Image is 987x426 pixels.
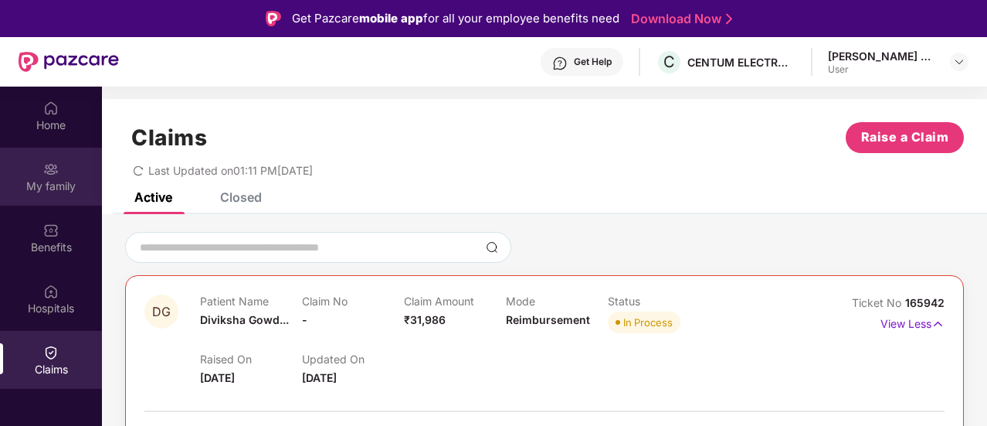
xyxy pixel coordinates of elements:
span: - [302,313,307,326]
span: Raise a Claim [861,128,949,147]
img: svg+xml;base64,PHN2ZyBpZD0iU2VhcmNoLTMyeDMyIiB4bWxucz0iaHR0cDovL3d3dy53My5vcmcvMjAwMC9zdmciIHdpZH... [486,241,498,254]
span: redo [133,164,144,177]
img: svg+xml;base64,PHN2ZyBpZD0iQ2xhaW0iIHhtbG5zPSJodHRwOi8vd3d3LnczLm9yZy8yMDAwL3N2ZyIgd2lkdGg9IjIwIi... [43,345,59,360]
div: CENTUM ELECTRONICS LIMITED [687,55,795,70]
p: Claim Amount [404,295,506,308]
div: [PERSON_NAME] C R [828,49,936,63]
div: Active [134,189,172,205]
p: Mode [506,295,608,308]
strong: mobile app [359,11,423,26]
img: svg+xml;base64,PHN2ZyBpZD0iSG9zcGl0YWxzIiB4bWxucz0iaHR0cDovL3d3dy53My5vcmcvMjAwMC9zdmciIHdpZHRoPS... [43,284,59,299]
p: Patient Name [200,295,302,308]
div: User [828,63,936,76]
div: Closed [220,189,262,205]
img: svg+xml;base64,PHN2ZyB3aWR0aD0iMjAiIGhlaWdodD0iMjAiIHZpZXdCb3g9IjAgMCAyMCAyMCIgZmlsbD0ibm9uZSIgeG... [43,162,59,177]
span: Last Updated on 01:11 PM[DATE] [148,164,313,177]
img: Stroke [726,11,732,27]
button: Raise a Claim [846,122,964,153]
div: Get Pazcare for all your employee benefits need [292,9,619,28]
span: ₹31,986 [404,313,446,326]
h1: Claims [131,124,207,151]
img: svg+xml;base64,PHN2ZyBpZD0iSG9tZSIgeG1sbnM9Imh0dHA6Ly93d3cudzMub3JnLzIwMDAvc3ZnIiB3aWR0aD0iMjAiIG... [43,101,59,116]
a: Download Now [631,11,728,27]
img: svg+xml;base64,PHN2ZyBpZD0iQmVuZWZpdHMiIHhtbG5zPSJodHRwOi8vd3d3LnczLm9yZy8yMDAwL3N2ZyIgd2lkdGg9Ij... [43,223,59,238]
span: C [663,53,675,71]
img: svg+xml;base64,PHN2ZyB4bWxucz0iaHR0cDovL3d3dy53My5vcmcvMjAwMC9zdmciIHdpZHRoPSIxNyIgaGVpZ2h0PSIxNy... [931,315,945,332]
div: Get Help [574,56,612,68]
img: New Pazcare Logo [19,52,119,72]
span: Ticket No [852,296,905,309]
span: [DATE] [200,371,235,384]
p: Raised On [200,353,302,366]
p: Updated On [302,353,404,366]
span: [DATE] [302,371,337,384]
span: 165942 [905,296,945,309]
span: Diviksha Gowd... [200,313,289,326]
p: Claim No [302,295,404,308]
span: DG [152,305,171,319]
img: Logo [266,11,281,26]
span: Reimbursement [506,313,590,326]
p: View Less [880,312,945,332]
div: In Process [623,315,673,330]
img: svg+xml;base64,PHN2ZyBpZD0iRHJvcGRvd24tMzJ4MzIiIHhtbG5zPSJodHRwOi8vd3d3LnczLm9yZy8yMDAwL3N2ZyIgd2... [953,56,965,68]
img: svg+xml;base64,PHN2ZyBpZD0iSGVscC0zMngzMiIgeG1sbnM9Imh0dHA6Ly93d3cudzMub3JnLzIwMDAvc3ZnIiB3aWR0aD... [552,56,568,71]
p: Status [608,295,710,308]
